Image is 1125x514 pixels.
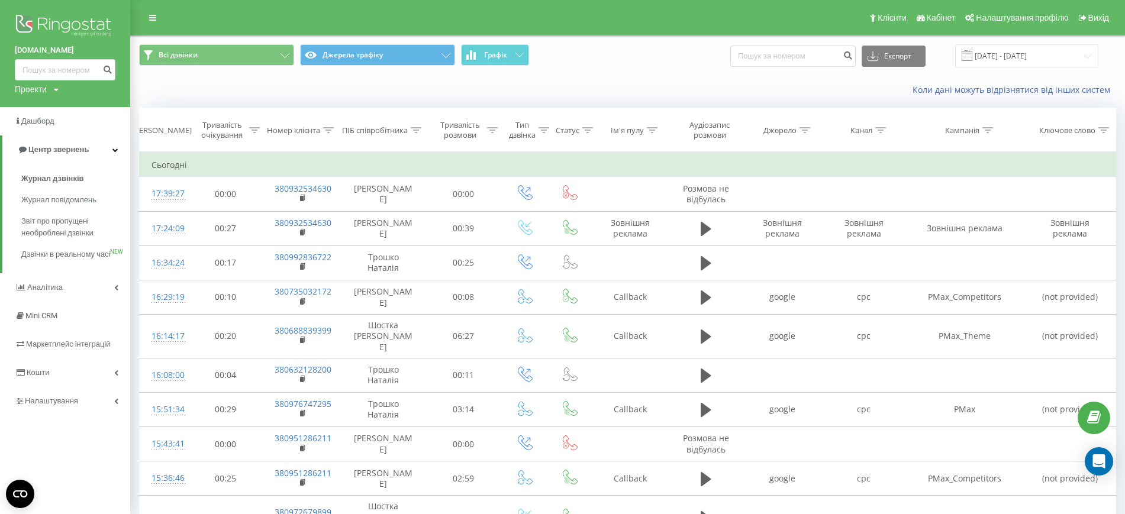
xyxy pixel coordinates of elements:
td: Callback [591,392,669,426]
td: 00:10 [188,280,263,314]
div: Статус [556,125,579,135]
span: Розмова не відбулась [683,183,729,205]
a: Дзвінки в реальному часіNEW [21,244,130,265]
td: cpc [823,315,904,358]
div: Канал [850,125,872,135]
div: 17:39:27 [151,182,176,205]
a: 380735032172 [275,286,331,297]
div: Джерело [763,125,797,135]
span: Графік [484,51,507,59]
td: Callback [591,461,669,496]
td: PMax_Theme [905,315,1026,358]
div: Тривалість розмови [436,120,484,140]
span: Журнал повідомлень [21,194,96,206]
span: Mini CRM [25,311,57,320]
a: 380976747295 [275,398,331,409]
a: 380688839399 [275,325,331,336]
input: Пошук за номером [15,59,115,80]
div: Кампанія [945,125,979,135]
a: Звіт про пропущені необроблені дзвінки [21,211,130,244]
td: cpc [823,461,904,496]
td: Зовнішня реклама [823,211,904,245]
td: cpc [823,280,904,314]
div: 15:43:41 [151,432,176,455]
div: [PERSON_NAME] [132,125,192,135]
td: [PERSON_NAME] [341,427,426,461]
div: Тривалість очікування [198,120,246,140]
td: Зовнішня реклама [1025,211,1116,245]
div: 16:29:19 [151,286,176,309]
td: 00:00 [425,427,501,461]
td: (not provided) [1025,461,1116,496]
span: Всі дзвінки [159,50,198,60]
div: ПІБ співробітника [342,125,408,135]
td: Зовнішня реклама [591,211,669,245]
a: 380992836722 [275,251,331,263]
a: Коли дані можуть відрізнятися вiд інших систем [913,84,1116,95]
td: 03:14 [425,392,501,426]
span: Кабінет [927,13,956,22]
a: Журнал повідомлень [21,189,130,211]
td: Callback [591,280,669,314]
button: Графік [461,44,529,66]
a: Центр звернень [2,135,130,164]
a: [DOMAIN_NAME] [15,44,115,56]
div: Номер клієнта [267,125,320,135]
span: Маркетплейс інтеграцій [26,340,111,348]
td: (not provided) [1025,280,1116,314]
td: 00:27 [188,211,263,245]
td: 00:25 [425,245,501,280]
div: 16:34:24 [151,251,176,274]
button: Всі дзвінки [139,44,294,66]
td: 00:00 [188,177,263,211]
td: PMax_Competitors [905,461,1026,496]
td: 00:00 [425,177,501,211]
span: Аналiтика [27,283,63,292]
div: Open Intercom Messenger [1085,447,1113,476]
td: 06:27 [425,315,501,358]
div: 15:51:34 [151,398,176,421]
span: Звіт про пропущені необроблені дзвінки [21,215,124,239]
a: 380932534630 [275,183,331,194]
a: 380951286211 [275,432,331,444]
div: Аудіозапис розмови [681,120,739,140]
span: Центр звернень [28,145,89,154]
td: 00:20 [188,315,263,358]
td: 00:29 [188,392,263,426]
td: Шостка [PERSON_NAME] [341,315,426,358]
div: Тип дзвінка [509,120,536,140]
td: google [742,392,823,426]
div: 15:36:46 [151,467,176,490]
div: Ім'я пулу [611,125,644,135]
input: Пошук за номером [730,46,856,67]
div: Ключове слово [1039,125,1095,135]
td: [PERSON_NAME] [341,211,426,245]
div: Проекти [15,83,47,95]
td: 00:00 [188,427,263,461]
td: [PERSON_NAME] [341,177,426,211]
td: Callback [591,315,669,358]
span: Розмова не відбулась [683,432,729,454]
span: Кошти [27,368,49,377]
button: Джерела трафіку [300,44,455,66]
td: Трошко Наталія [341,245,426,280]
span: Дашборд [21,117,54,125]
td: PMax [905,392,1026,426]
td: Зовнішня реклама [905,211,1026,245]
span: Вихід [1088,13,1109,22]
a: 380951286211 [275,467,331,479]
td: [PERSON_NAME] [341,280,426,314]
td: (not provided) [1025,315,1116,358]
td: Трошко Наталія [341,358,426,392]
td: [PERSON_NAME] [341,461,426,496]
a: 380632128200 [275,364,331,375]
span: Налаштування [25,396,78,405]
td: google [742,315,823,358]
div: 16:08:00 [151,364,176,387]
span: Дзвінки в реальному часі [21,248,110,260]
td: (not provided) [1025,392,1116,426]
button: Експорт [862,46,926,67]
td: 00:25 [188,461,263,496]
div: 17:24:09 [151,217,176,240]
span: Журнал дзвінків [21,173,84,185]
